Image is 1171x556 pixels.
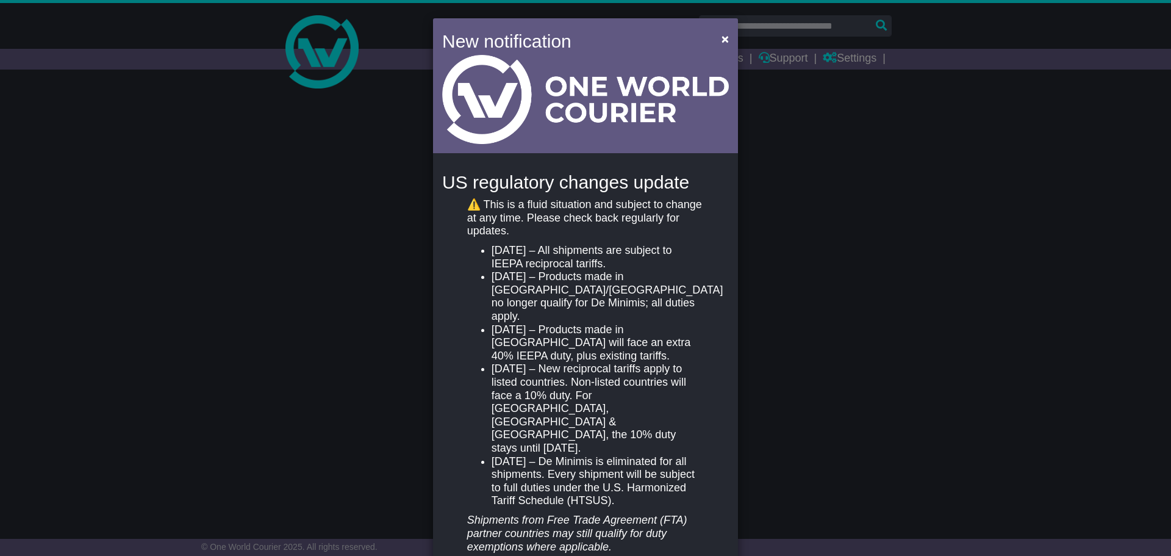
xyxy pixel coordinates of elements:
[492,244,704,270] li: [DATE] – All shipments are subject to IEEPA reciprocal tariffs.
[467,198,704,238] p: ⚠️ This is a fluid situation and subject to change at any time. Please check back regularly for u...
[715,26,735,51] button: Close
[492,270,704,323] li: [DATE] – Products made in [GEOGRAPHIC_DATA]/[GEOGRAPHIC_DATA] no longer qualify for De Minimis; a...
[492,455,704,508] li: [DATE] – De Minimis is eliminated for all shipments. Every shipment will be subject to full dutie...
[442,55,729,144] img: Light
[442,172,729,192] h4: US regulatory changes update
[492,323,704,363] li: [DATE] – Products made in [GEOGRAPHIC_DATA] will face an extra 40% IEEPA duty, plus existing tari...
[467,514,687,552] em: Shipments from Free Trade Agreement (FTA) partner countries may still qualify for duty exemptions...
[492,363,704,455] li: [DATE] – New reciprocal tariffs apply to listed countries. Non-listed countries will face a 10% d...
[722,32,729,46] span: ×
[442,27,704,55] h4: New notification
